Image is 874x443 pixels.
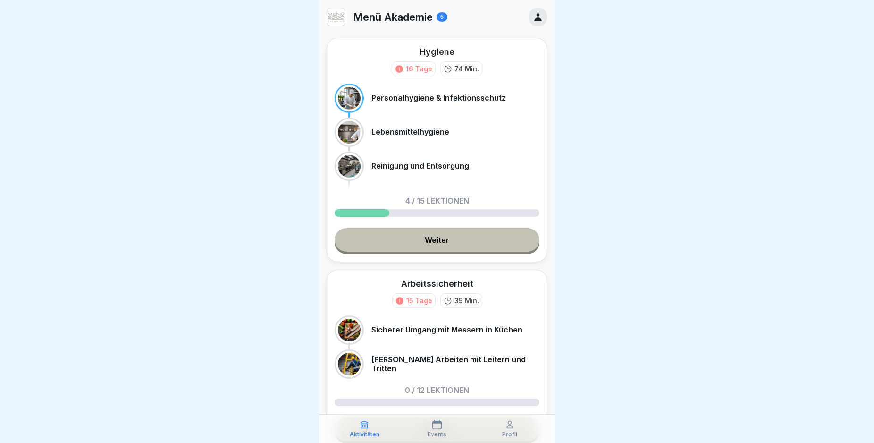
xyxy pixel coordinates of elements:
[371,325,522,334] p: Sicherer Umgang mit Messern in Küchen
[371,162,469,170] p: Reinigung und Entsorgung
[437,12,447,22] div: 5
[327,8,345,26] img: v3gslzn6hrr8yse5yrk8o2yg.png
[420,46,454,58] div: Hygiene
[401,278,473,290] div: Arbeitssicherheit
[406,296,432,306] div: 15 Tage
[353,11,433,23] p: Menü Akademie
[405,386,469,394] p: 0 / 12 Lektionen
[350,431,379,438] p: Aktivitäten
[454,64,479,74] p: 74 Min.
[335,228,539,252] a: Weiter
[454,296,479,306] p: 35 Min.
[371,355,539,373] p: [PERSON_NAME] Arbeiten mit Leitern und Tritten
[502,431,517,438] p: Profil
[405,197,469,204] p: 4 / 15 Lektionen
[428,431,446,438] p: Events
[371,128,449,136] p: Lebensmittelhygiene
[406,64,432,74] div: 16 Tage
[371,94,506,102] p: Personalhygiene & Infektionsschutz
